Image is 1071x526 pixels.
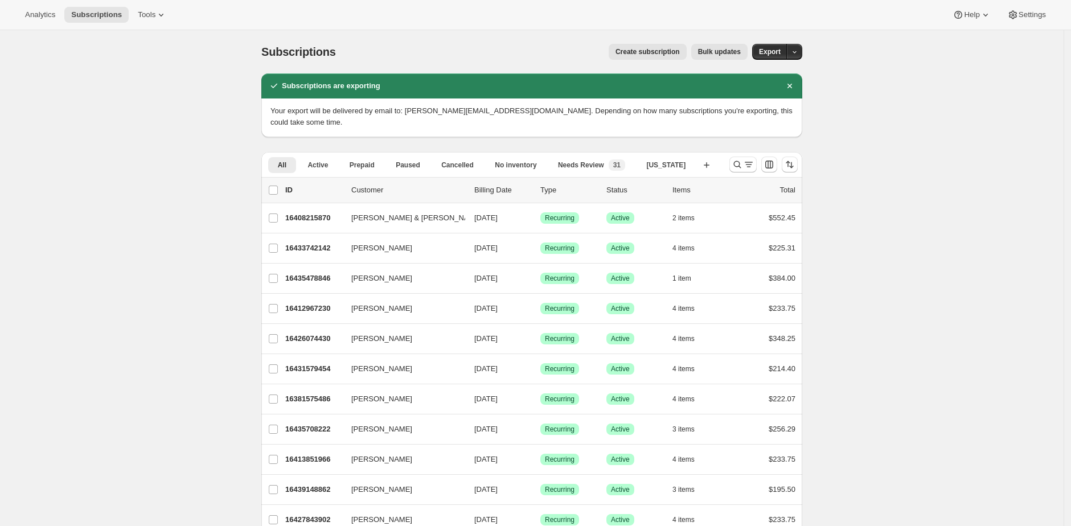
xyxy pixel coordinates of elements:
div: IDCustomerBilling DateTypeStatusItemsTotal [285,184,795,196]
span: [PERSON_NAME] [351,243,412,254]
span: 3 items [672,485,695,494]
span: Active [611,304,630,313]
button: 3 items [672,421,707,437]
span: 4 items [672,364,695,373]
span: [DATE] [474,515,498,524]
button: Export [752,44,787,60]
span: [DATE] [474,274,498,282]
div: 16435478846[PERSON_NAME][DATE]SuccessRecurringSuccessActive1 item$384.00 [285,270,795,286]
span: Active [611,244,630,253]
span: $233.75 [769,455,795,463]
span: Bulk updates [698,47,741,56]
span: Export [759,47,781,56]
div: 16439148862[PERSON_NAME][DATE]SuccessRecurringSuccessActive3 items$195.50 [285,482,795,498]
button: Tools [131,7,174,23]
button: [PERSON_NAME] [344,239,458,257]
span: 4 items [672,244,695,253]
span: [DATE] [474,394,498,403]
div: 16381575486[PERSON_NAME][DATE]SuccessRecurringSuccessActive4 items$222.07 [285,391,795,407]
p: 16433742142 [285,243,342,254]
button: Help [946,7,998,23]
button: 1 item [672,270,704,286]
div: Type [540,184,597,196]
div: 16433742142[PERSON_NAME][DATE]SuccessRecurringSuccessActive4 items$225.31 [285,240,795,256]
span: [PERSON_NAME] [351,393,412,405]
p: 16381575486 [285,393,342,405]
span: Paused [396,161,420,170]
button: 3 items [672,482,707,498]
span: [DATE] [474,334,498,343]
div: 16412967230[PERSON_NAME][DATE]SuccessRecurringSuccessActive4 items$233.75 [285,301,795,317]
p: 16408215870 [285,212,342,224]
span: Recurring [545,364,575,373]
span: Active [611,455,630,464]
div: Items [672,184,729,196]
p: 16431579454 [285,363,342,375]
span: $222.07 [769,394,795,403]
button: Create subscription [609,44,687,60]
span: [DATE] [474,425,498,433]
span: Active [611,334,630,343]
span: [US_STATE] [646,161,686,170]
span: [PERSON_NAME] [351,424,412,435]
p: Status [606,184,663,196]
button: Subscriptions [64,7,129,23]
span: Active [307,161,328,170]
div: 16413851966[PERSON_NAME][DATE]SuccessRecurringSuccessActive4 items$233.75 [285,451,795,467]
span: Cancelled [441,161,474,170]
span: [PERSON_NAME] [351,484,412,495]
span: [PERSON_NAME] [351,333,412,344]
span: Recurring [545,515,575,524]
span: Active [611,394,630,404]
p: 16427843902 [285,514,342,525]
span: $225.31 [769,244,795,252]
span: Subscriptions [261,46,336,58]
p: Customer [351,184,465,196]
button: Dismiss notification [782,78,798,94]
button: Analytics [18,7,62,23]
span: Recurring [545,244,575,253]
span: [DATE] [474,304,498,313]
p: 16435478846 [285,273,342,284]
button: [PERSON_NAME] [344,269,458,287]
span: Recurring [545,425,575,434]
button: 4 items [672,451,707,467]
span: 31 [613,161,621,170]
p: Billing Date [474,184,531,196]
span: Active [611,515,630,524]
span: $256.29 [769,425,795,433]
span: 4 items [672,304,695,313]
span: [DATE] [474,244,498,252]
span: $552.45 [769,213,795,222]
span: $214.40 [769,364,795,373]
span: [DATE] [474,364,498,373]
span: [PERSON_NAME] [351,454,412,465]
span: Active [611,485,630,494]
button: Settings [1000,7,1053,23]
button: Sort the results [782,157,798,172]
p: 16412967230 [285,303,342,314]
span: Analytics [25,10,55,19]
span: Active [611,274,630,283]
div: 16431579454[PERSON_NAME][DATE]SuccessRecurringSuccessActive4 items$214.40 [285,361,795,377]
div: 16408215870[PERSON_NAME] & [PERSON_NAME][DATE]SuccessRecurringSuccessActive2 items$552.45 [285,210,795,226]
span: Prepaid [350,161,375,170]
span: 4 items [672,334,695,343]
span: Recurring [545,304,575,313]
span: Active [611,213,630,223]
p: 16439148862 [285,484,342,495]
button: Create new view [697,157,716,173]
button: 4 items [672,331,707,347]
button: [PERSON_NAME] [344,360,458,378]
button: Customize table column order and visibility [761,157,777,172]
span: [PERSON_NAME] [351,273,412,284]
button: [PERSON_NAME] [344,480,458,499]
button: [PERSON_NAME] [344,390,458,408]
span: Recurring [545,485,575,494]
button: [PERSON_NAME] [344,420,458,438]
span: $233.75 [769,515,795,524]
span: All [278,161,286,170]
p: 16435708222 [285,424,342,435]
span: Help [964,10,979,19]
div: 16426074430[PERSON_NAME][DATE]SuccessRecurringSuccessActive4 items$348.25 [285,331,795,347]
